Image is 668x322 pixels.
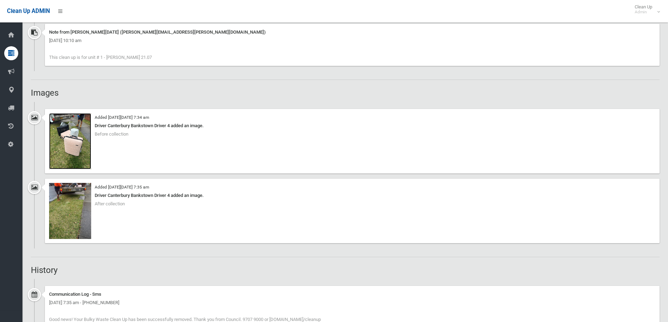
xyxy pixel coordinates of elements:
div: Driver Canterbury Bankstown Driver 4 added an image. [49,122,655,130]
small: Added [DATE][DATE] 7:34 am [95,115,149,120]
span: Clean Up ADMIN [7,8,50,14]
div: Driver Canterbury Bankstown Driver 4 added an image. [49,191,655,200]
div: [DATE] 7:35 am - [PHONE_NUMBER] [49,299,655,307]
div: Note from [PERSON_NAME][DATE] ([PERSON_NAME][EMAIL_ADDRESS][PERSON_NAME][DOMAIN_NAME]) [49,28,655,36]
div: [DATE] 10:10 am [49,36,655,45]
img: image.jpg [49,113,91,169]
small: Admin [635,9,652,15]
span: Before collection [95,131,128,137]
h2: History [31,266,660,275]
div: Communication Log - Sms [49,290,655,299]
small: Added [DATE][DATE] 7:35 am [95,185,149,190]
span: Good news! Your Bulky Waste Clean Up has been successfully removed. Thank you from Council. 9707 ... [49,317,321,322]
span: This clean up is for unit # 1 - [PERSON_NAME] 21.07 [49,55,152,60]
span: After collection [95,201,125,206]
span: Clean Up [631,4,659,15]
h2: Images [31,88,660,97]
img: image.jpg [49,183,91,239]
